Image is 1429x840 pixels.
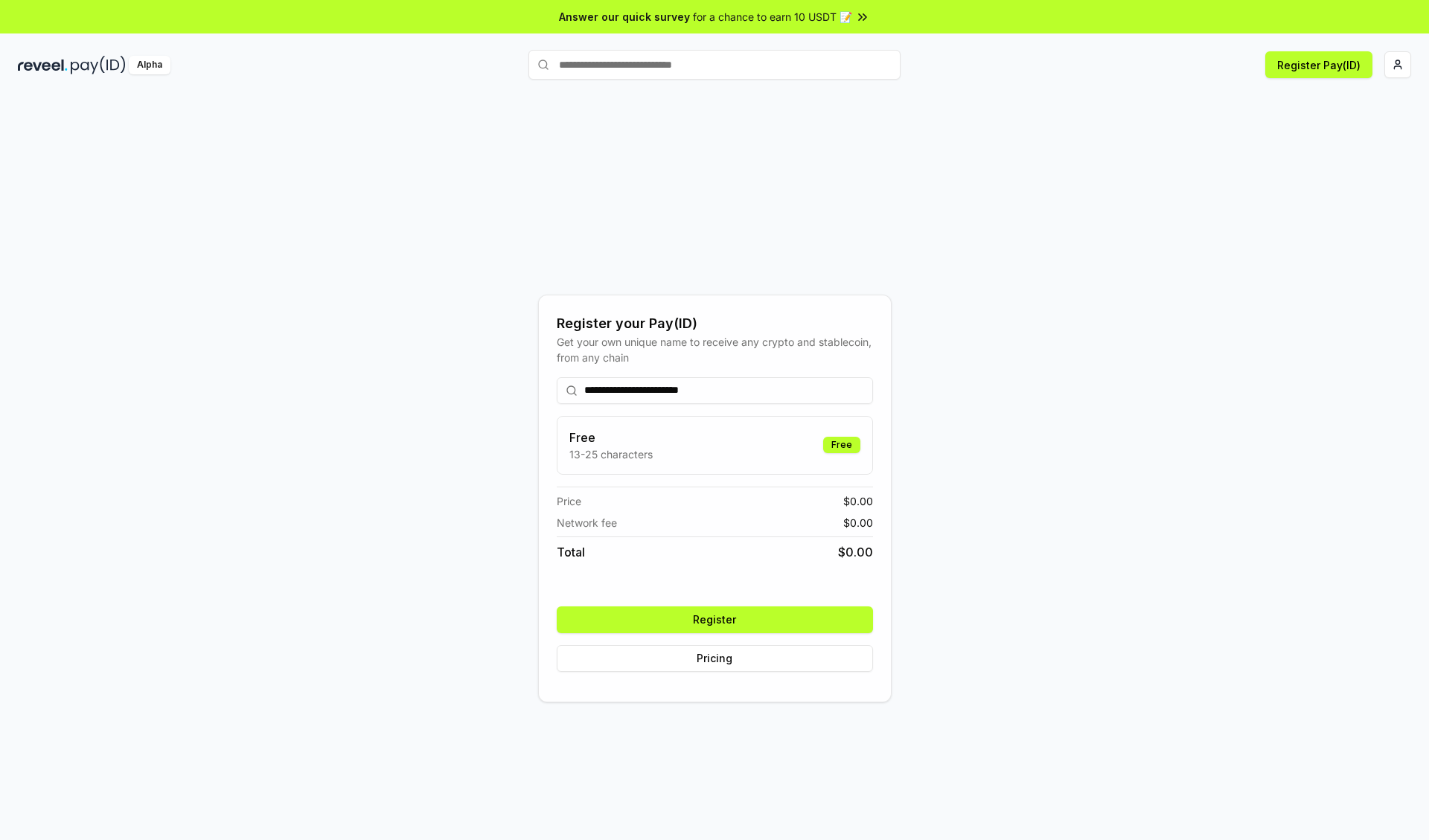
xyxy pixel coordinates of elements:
[838,543,873,561] span: $ 0.00
[557,543,585,561] span: Total
[843,515,873,530] span: $ 0.00
[569,446,653,462] p: 13-25 characters
[823,437,860,453] div: Free
[557,313,873,334] div: Register your Pay(ID)
[1265,51,1372,78] button: Register Pay(ID)
[129,56,170,74] div: Alpha
[559,9,690,25] span: Answer our quick survey
[693,9,852,25] span: for a chance to earn 10 USDT 📝
[843,493,873,509] span: $ 0.00
[557,515,617,530] span: Network fee
[557,645,873,672] button: Pricing
[557,606,873,633] button: Register
[569,429,653,446] h3: Free
[557,334,873,365] div: Get your own unique name to receive any crypto and stablecoin, from any chain
[557,493,581,509] span: Price
[18,56,68,74] img: reveel_dark
[71,56,126,74] img: pay_id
